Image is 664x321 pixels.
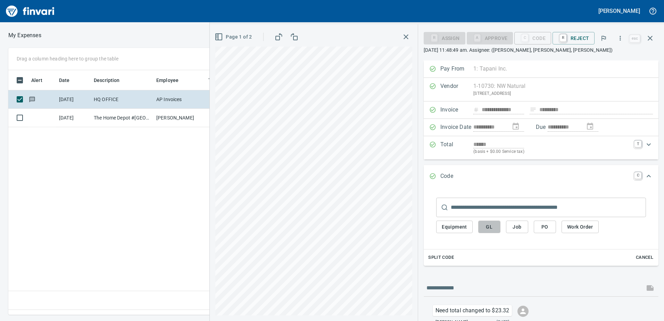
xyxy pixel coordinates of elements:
td: The Home Depot #[GEOGRAPHIC_DATA] [91,109,153,127]
button: Equipment [436,221,473,233]
p: Code [440,172,473,181]
a: T [634,140,641,147]
span: Date [59,76,70,84]
p: Drag a column heading here to group the table [17,55,118,62]
span: Team [208,76,221,84]
a: esc [630,35,640,42]
span: GL [484,223,495,231]
span: Team [208,76,230,84]
button: PO [534,221,556,233]
a: C [634,172,641,179]
td: [PERSON_NAME] [153,109,206,127]
nav: breadcrumb [8,31,41,40]
div: Expand [424,188,658,266]
td: [DATE] [56,109,91,127]
div: Assign [424,35,465,41]
td: [DATE] [56,90,91,109]
span: Employee [156,76,188,84]
span: Alert [31,76,42,84]
span: Employee [156,76,179,84]
button: Work Order [562,221,599,233]
img: Finvari [4,3,56,19]
p: Need total changed to $23.32 [435,306,509,315]
button: RReject [553,32,595,44]
button: More [613,31,628,46]
div: Coding Required [467,35,513,41]
p: (basis + $0.00 Service tax) [473,148,630,155]
span: Close invoice [628,30,658,47]
div: Expand [424,136,658,159]
span: Page 1 of 2 [216,33,252,41]
span: Description [94,76,129,84]
div: Code [514,35,551,41]
span: Date [59,76,79,84]
div: Expand [424,165,658,188]
button: Cancel [633,252,656,263]
button: Split Code [426,252,456,263]
h5: [PERSON_NAME] [598,7,640,15]
span: Has messages [28,97,36,101]
span: Equipment [442,223,467,231]
button: [PERSON_NAME] [597,6,642,16]
span: Cancel [635,254,654,262]
button: Flag [596,31,611,46]
div: Click for options [433,305,512,316]
p: Total [440,140,473,155]
span: Work Order [567,223,593,231]
button: Job [506,221,528,233]
p: [DATE] 11:48:49 am. Assignee: ([PERSON_NAME], [PERSON_NAME], [PERSON_NAME]) [424,47,658,53]
button: Page 1 of 2 [213,31,255,43]
span: Reject [558,32,589,44]
span: PO [539,223,550,231]
span: Split Code [428,254,454,262]
span: Description [94,76,120,84]
p: My Expenses [8,31,41,40]
span: This records your message into the invoice and notifies anyone mentioned [642,280,658,296]
td: AP Invoices [153,90,206,109]
td: HQ OFFICE [91,90,153,109]
a: R [560,34,566,42]
span: Alert [31,76,51,84]
span: Job [512,223,523,231]
button: GL [478,221,500,233]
